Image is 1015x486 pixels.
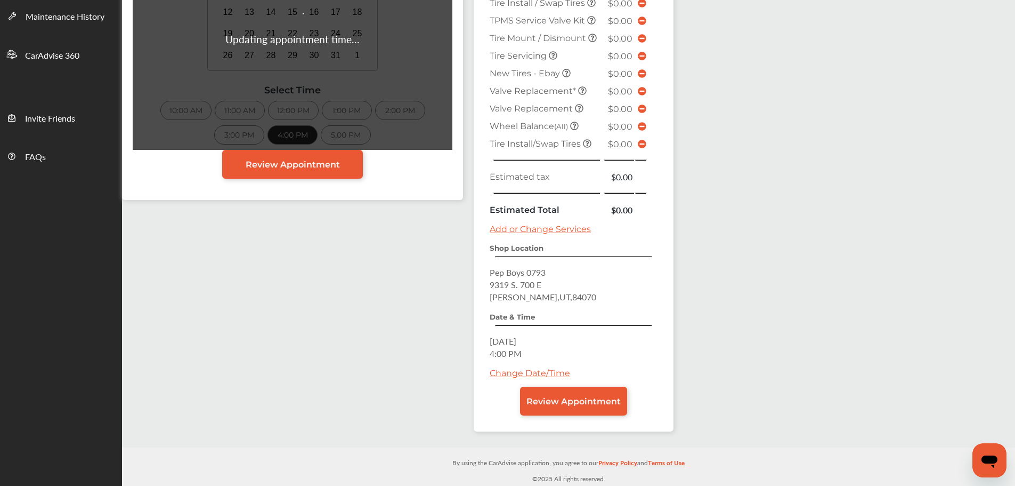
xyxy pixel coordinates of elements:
p: By using the CarAdvise application, you agree to our and [122,457,1015,468]
span: $0.00 [608,16,632,26]
span: $0.00 [608,104,632,114]
span: CarAdvise 360 [25,49,79,63]
a: Review Appointment [520,387,627,416]
span: TPMS Service Valve Kit [490,15,587,26]
span: Invite Friends [25,112,75,126]
span: Wheel Balance [490,121,570,131]
td: Estimated tax [487,168,604,186]
span: $0.00 [608,122,632,132]
span: Pep Boys 0793 [490,266,546,278]
span: $0.00 [608,139,632,149]
span: Maintenance History [26,10,104,24]
span: $0.00 [608,86,632,97]
td: Estimated Total [487,201,604,219]
a: Change Date/Time [490,368,570,378]
span: Tire Install/Swap Tires [490,139,583,149]
span: New Tires - Ebay [490,68,562,78]
span: Valve Replacement* [490,86,578,96]
span: Review Appointment [526,396,621,407]
span: FAQs [25,150,46,164]
span: 4:00 PM [490,347,522,360]
td: $0.00 [604,168,635,186]
span: Tire Mount / Dismount [490,33,588,43]
span: $0.00 [608,34,632,44]
strong: Date & Time [490,313,535,321]
span: 9319 S. 700 E [490,278,541,291]
div: Updating appointment time... [225,32,360,46]
div: © 2025 All rights reserved. [122,448,1015,486]
iframe: Button to launch messaging window [972,443,1006,477]
span: Valve Replacement [490,103,575,114]
span: [PERSON_NAME] , UT , 84070 [490,291,596,303]
a: Review Appointment [222,150,363,179]
a: Privacy Policy [598,457,637,473]
span: Tire Servicing [490,51,549,61]
small: (All) [554,122,568,131]
span: Review Appointment [246,160,340,170]
a: Terms of Use [648,457,685,473]
span: $0.00 [608,51,632,61]
a: Add or Change Services [490,224,591,234]
span: $0.00 [608,69,632,79]
span: [DATE] [490,335,516,347]
strong: Shop Location [490,244,543,252]
td: $0.00 [604,201,635,219]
